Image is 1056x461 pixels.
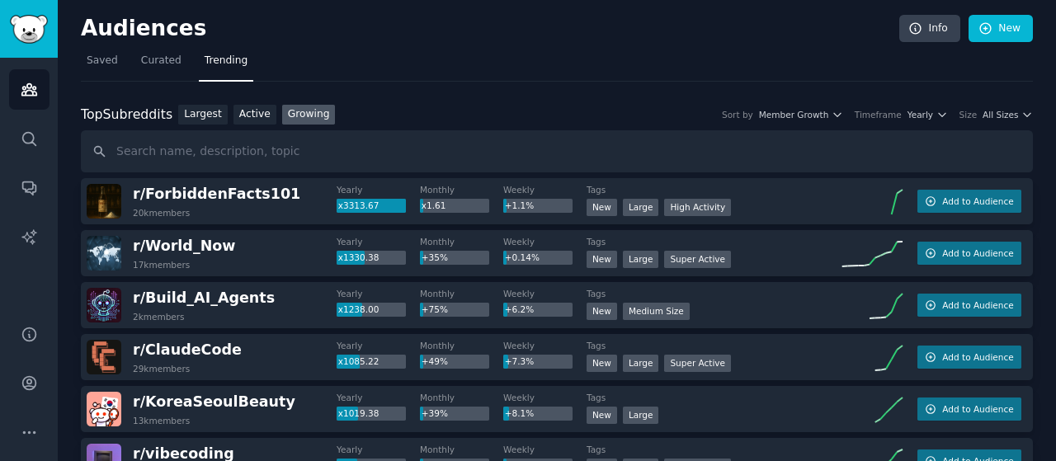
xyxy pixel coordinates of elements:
img: Build_AI_Agents [87,288,121,322]
div: Size [959,109,978,120]
a: New [969,15,1033,43]
dt: Tags [587,392,837,403]
span: Curated [141,54,181,68]
span: Member Growth [759,109,829,120]
dt: Weekly [503,288,587,299]
div: New [587,303,617,320]
span: r/ Build_AI_Agents [133,289,275,306]
span: Add to Audience [942,299,1013,311]
button: Add to Audience [917,190,1021,213]
a: Largest [178,105,228,125]
dt: Weekly [503,236,587,247]
button: Member Growth [759,109,843,120]
span: +0.14% [505,252,540,262]
dt: Yearly [337,288,420,299]
div: Large [623,407,659,424]
div: 20k members [133,207,190,219]
img: ForbiddenFacts101 [87,184,121,219]
img: ClaudeCode [87,340,121,374]
span: r/ ClaudeCode [133,341,242,358]
a: Trending [199,48,253,82]
dt: Yearly [337,444,420,455]
div: Super Active [664,355,731,372]
dt: Tags [587,340,837,351]
a: Growing [282,105,336,125]
a: Info [899,15,960,43]
span: Add to Audience [942,403,1013,415]
div: High Activity [664,199,731,216]
img: GummySearch logo [10,15,48,44]
span: +39% [422,408,448,418]
input: Search name, description, topic [81,130,1033,172]
span: Trending [205,54,247,68]
div: New [587,251,617,268]
button: Add to Audience [917,397,1021,421]
div: New [587,355,617,372]
dt: Weekly [503,184,587,195]
span: +49% [422,356,448,366]
div: 2k members [133,311,185,322]
span: x1238.00 [338,304,379,314]
div: 29k members [133,363,190,374]
button: All Sizes [983,109,1033,120]
div: 17k members [133,259,190,270]
div: New [587,407,617,424]
button: Add to Audience [917,346,1021,369]
span: Saved [87,54,118,68]
dt: Yearly [337,236,420,247]
dt: Monthly [420,340,503,351]
span: +7.3% [505,356,534,366]
div: Sort by [722,109,753,120]
h2: Audiences [81,16,899,42]
span: All Sizes [983,109,1018,120]
dt: Yearly [337,184,420,195]
dt: Weekly [503,444,587,455]
dt: Yearly [337,340,420,351]
dt: Weekly [503,392,587,403]
img: KoreaSeoulBeauty [87,392,121,426]
span: +6.2% [505,304,534,314]
span: x1085.22 [338,356,379,366]
dt: Monthly [420,288,503,299]
button: Add to Audience [917,242,1021,265]
span: Add to Audience [942,351,1013,363]
dt: Monthly [420,184,503,195]
div: Super Active [664,251,731,268]
span: x1.61 [422,200,446,210]
div: Large [623,355,659,372]
a: Saved [81,48,124,82]
dt: Monthly [420,236,503,247]
div: 13k members [133,415,190,426]
dt: Monthly [420,392,503,403]
span: r/ ForbiddenFacts101 [133,186,300,202]
span: +1.1% [505,200,534,210]
span: +8.1% [505,408,534,418]
span: x3313.67 [338,200,379,210]
dt: Tags [587,236,837,247]
a: Active [233,105,276,125]
a: Curated [135,48,187,82]
button: Yearly [907,109,948,120]
span: x1019.38 [338,408,379,418]
dt: Tags [587,184,837,195]
div: New [587,199,617,216]
img: World_Now [87,236,121,270]
dt: Weekly [503,340,587,351]
span: +35% [422,252,448,262]
span: x1330.38 [338,252,379,262]
span: Add to Audience [942,247,1013,259]
span: r/ KoreaSeoulBeauty [133,393,295,410]
div: Timeframe [855,109,902,120]
div: Large [623,251,659,268]
span: Add to Audience [942,195,1013,207]
span: r/ World_Now [133,238,235,254]
span: Yearly [907,109,933,120]
div: Large [623,199,659,216]
dt: Tags [587,288,837,299]
button: Add to Audience [917,294,1021,317]
dt: Tags [587,444,837,455]
div: Top Subreddits [81,105,172,125]
div: Medium Size [623,303,690,320]
span: +75% [422,304,448,314]
dt: Yearly [337,392,420,403]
